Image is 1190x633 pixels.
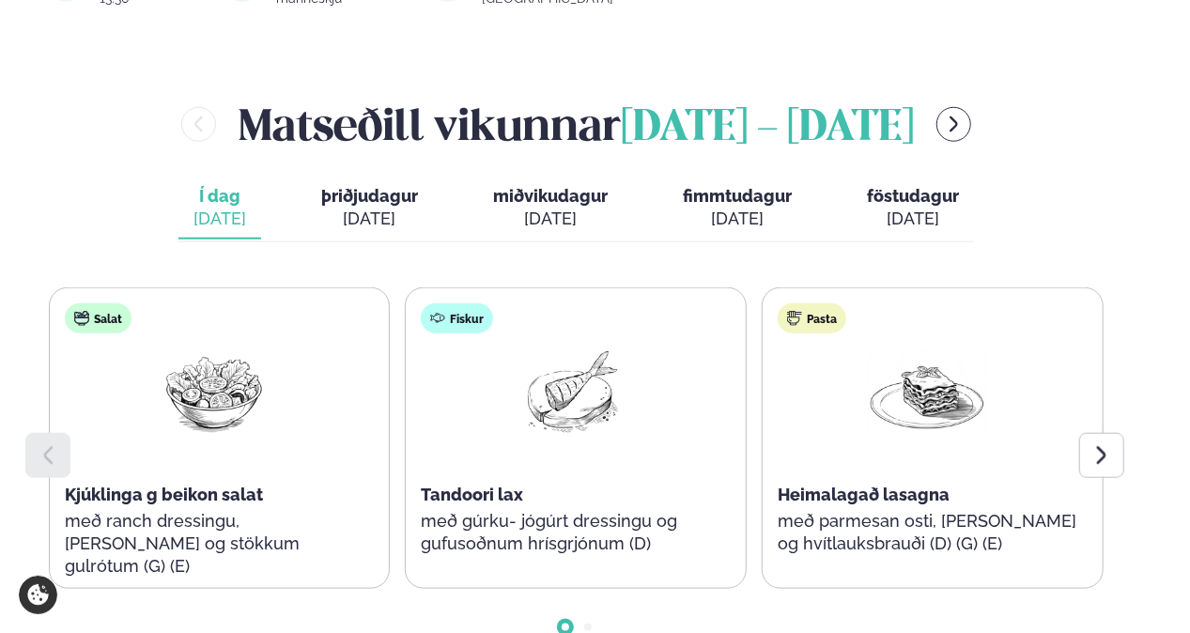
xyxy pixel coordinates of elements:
button: menu-btn-left [181,107,216,142]
span: Kjúklinga g beikon salat [65,485,263,504]
span: Heimalagað lasagna [778,485,950,504]
p: með ranch dressingu, [PERSON_NAME] og stökkum gulrótum (G) (E) [65,510,363,578]
p: með parmesan osti, [PERSON_NAME] og hvítlauksbrauði (D) (G) (E) [778,510,1076,555]
img: Lasagna.png [867,348,987,436]
img: Salad.png [154,348,274,436]
span: Tandoori lax [421,485,523,504]
button: miðvikudagur [DATE] [478,178,623,239]
a: Cookie settings [19,576,57,614]
button: Í dag [DATE] [178,178,261,239]
img: Fish.png [510,348,630,436]
span: fimmtudagur [683,186,792,206]
img: salad.svg [74,311,89,326]
div: Salat [65,303,131,333]
span: Í dag [193,185,246,208]
button: föstudagur [DATE] [852,178,974,239]
h2: Matseðill vikunnar [239,94,914,155]
span: Go to slide 1 [562,624,569,631]
span: miðvikudagur [493,186,608,206]
img: pasta.svg [787,311,802,326]
div: Fiskur [421,303,493,333]
div: [DATE] [321,208,418,230]
button: þriðjudagur [DATE] [306,178,433,239]
span: [DATE] - [DATE] [621,108,914,149]
div: [DATE] [683,208,792,230]
img: fish.svg [430,311,445,326]
div: [DATE] [493,208,608,230]
div: Pasta [778,303,846,333]
span: þriðjudagur [321,186,418,206]
p: með gúrku- jógúrt dressingu og gufusoðnum hrísgrjónum (D) [421,510,719,555]
div: [DATE] [193,208,246,230]
button: menu-btn-right [936,107,971,142]
div: [DATE] [867,208,959,230]
span: föstudagur [867,186,959,206]
span: Go to slide 2 [584,624,592,631]
button: fimmtudagur [DATE] [668,178,807,239]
